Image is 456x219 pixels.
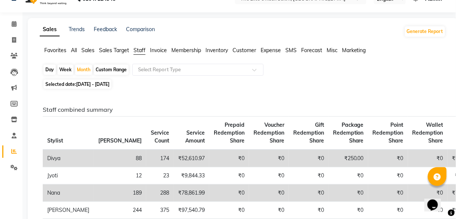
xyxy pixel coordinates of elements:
td: ₹97,540.79 [174,202,209,219]
span: Forecast [301,47,322,54]
td: ₹0 [328,184,368,202]
button: Generate Report [405,26,445,37]
td: Nana [43,184,94,202]
span: Prepaid Redemption Share [214,121,244,144]
span: Gift Redemption Share [293,121,324,144]
td: ₹9,844.33 [174,167,209,184]
span: Inventory [205,47,228,54]
span: Misc [327,47,337,54]
span: All [71,47,77,54]
td: 23 [146,167,174,184]
td: ₹0 [249,184,289,202]
td: ₹0 [328,202,368,219]
span: Expense [261,47,281,54]
td: Jyoti [43,167,94,184]
span: Customer [232,47,256,54]
td: ₹0 [249,167,289,184]
span: [PERSON_NAME] [98,137,142,144]
a: Trends [69,26,85,33]
td: ₹0 [368,167,408,184]
div: Day [43,64,56,75]
span: Selected date: [43,79,111,89]
td: ₹0 [209,184,249,202]
span: [DATE] - [DATE] [76,81,109,87]
span: Staff [133,47,145,54]
iframe: chat widget [424,189,448,211]
td: 375 [146,202,174,219]
td: Divya [43,150,94,167]
td: ₹0 [209,202,249,219]
span: Marketing [342,47,366,54]
td: 288 [146,184,174,202]
td: ₹78,861.99 [174,184,209,202]
td: ₹0 [408,202,448,219]
td: ₹0 [368,150,408,167]
span: Sales [81,47,94,54]
td: 189 [94,184,146,202]
div: Week [57,64,73,75]
td: 88 [94,150,146,167]
td: ₹0 [408,150,448,167]
td: ₹0 [289,202,328,219]
a: Sales [40,23,60,36]
td: 174 [146,150,174,167]
td: 12 [94,167,146,184]
td: ₹0 [328,167,368,184]
a: Feedback [94,26,117,33]
td: ₹0 [289,150,328,167]
td: ₹52,610.97 [174,150,209,167]
td: ₹0 [368,184,408,202]
td: ₹0 [209,167,249,184]
td: ₹0 [249,150,289,167]
span: SMS [285,47,297,54]
td: ₹0 [368,202,408,219]
td: ₹0 [209,150,249,167]
td: ₹0 [408,184,448,202]
h6: Staff combined summary [43,106,440,113]
span: Wallet Redemption Share [412,121,443,144]
td: ₹0 [408,167,448,184]
td: ₹0 [289,184,328,202]
a: Comparison [126,26,155,33]
td: ₹0 [289,167,328,184]
span: Service Count [151,129,169,144]
div: Month [75,64,92,75]
span: Stylist [47,137,63,144]
span: Voucher Redemption Share [253,121,284,144]
span: Invoice [150,47,167,54]
span: Service Amount [185,129,205,144]
td: ₹250.00 [328,150,368,167]
span: Package Redemption Share [333,121,364,144]
span: Membership [171,47,201,54]
td: [PERSON_NAME] [43,202,94,219]
td: ₹0 [249,202,289,219]
td: 244 [94,202,146,219]
span: Sales Target [99,47,129,54]
span: Point Redemption Share [373,121,403,144]
span: Favorites [44,47,66,54]
div: Custom Range [94,64,129,75]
